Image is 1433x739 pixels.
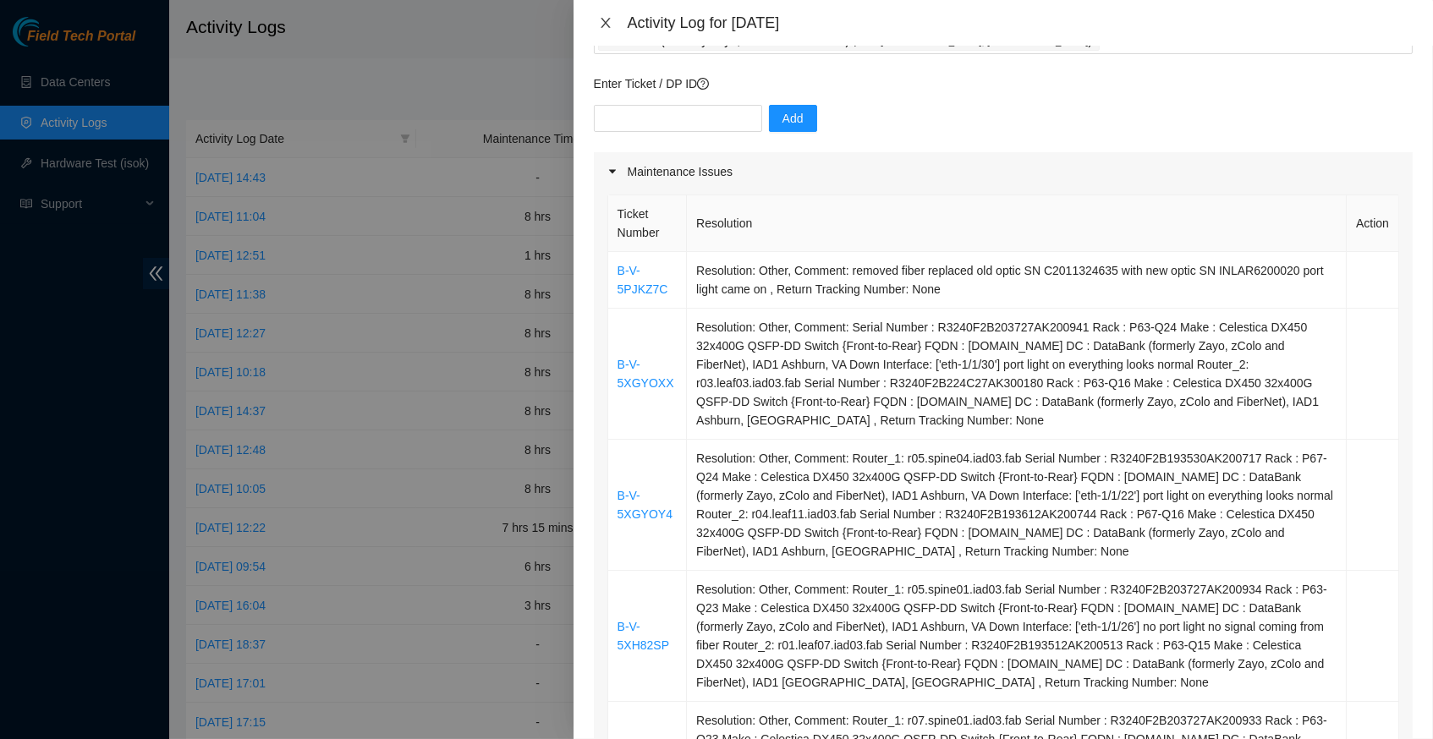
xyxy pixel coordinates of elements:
[594,74,1413,93] p: Enter Ticket / DP ID
[618,489,673,521] a: B-V-5XGYOY4
[687,252,1347,309] td: Resolution: Other, Comment: removed fiber replaced old optic SN C2011324635 with new optic SN INL...
[687,571,1347,702] td: Resolution: Other, Comment: Router_1: r05.spine01.iad03.fab Serial Number : R3240F2B203727AK20093...
[697,78,709,90] span: question-circle
[687,195,1347,252] th: Resolution
[628,14,1413,32] div: Activity Log for [DATE]
[594,152,1413,191] div: Maintenance Issues
[782,109,804,128] span: Add
[769,105,817,132] button: Add
[1347,195,1399,252] th: Action
[607,167,618,177] span: caret-right
[594,15,618,31] button: Close
[687,440,1347,571] td: Resolution: Other, Comment: Router_1: r05.spine04.iad03.fab Serial Number : R3240F2B193530AK20071...
[599,16,612,30] span: close
[608,195,688,252] th: Ticket Number
[687,309,1347,440] td: Resolution: Other, Comment: Serial Number : R3240F2B203727AK200941 Rack : P63-Q24 Make : Celestic...
[618,620,669,652] a: B-V-5XH82SP
[618,358,674,390] a: B-V-5XGYOXX
[618,264,668,296] a: B-V-5PJKZ7C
